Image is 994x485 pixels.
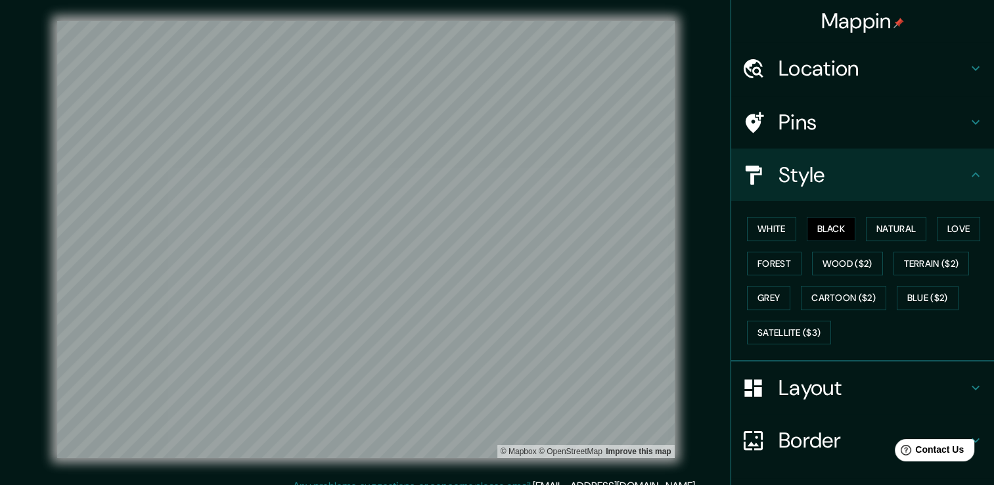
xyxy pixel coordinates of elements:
iframe: Help widget launcher [877,434,980,471]
button: Satellite ($3) [747,321,831,345]
button: Terrain ($2) [893,252,970,276]
button: Wood ($2) [812,252,883,276]
a: Map feedback [606,447,671,456]
button: Black [807,217,856,241]
canvas: Map [57,21,675,458]
h4: Pins [779,109,968,135]
div: Pins [731,96,994,149]
button: Grey [747,286,790,310]
h4: Location [779,55,968,81]
button: Cartoon ($2) [801,286,886,310]
h4: Style [779,162,968,188]
button: White [747,217,796,241]
button: Love [937,217,980,241]
button: Blue ($2) [897,286,959,310]
h4: Mappin [821,8,905,34]
h4: Border [779,427,968,453]
button: Forest [747,252,802,276]
div: Layout [731,361,994,414]
h4: Layout [779,375,968,401]
div: Location [731,42,994,95]
div: Style [731,149,994,201]
a: Mapbox [501,447,537,456]
img: pin-icon.png [893,18,904,28]
button: Natural [866,217,926,241]
div: Border [731,414,994,467]
a: OpenStreetMap [539,447,602,456]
